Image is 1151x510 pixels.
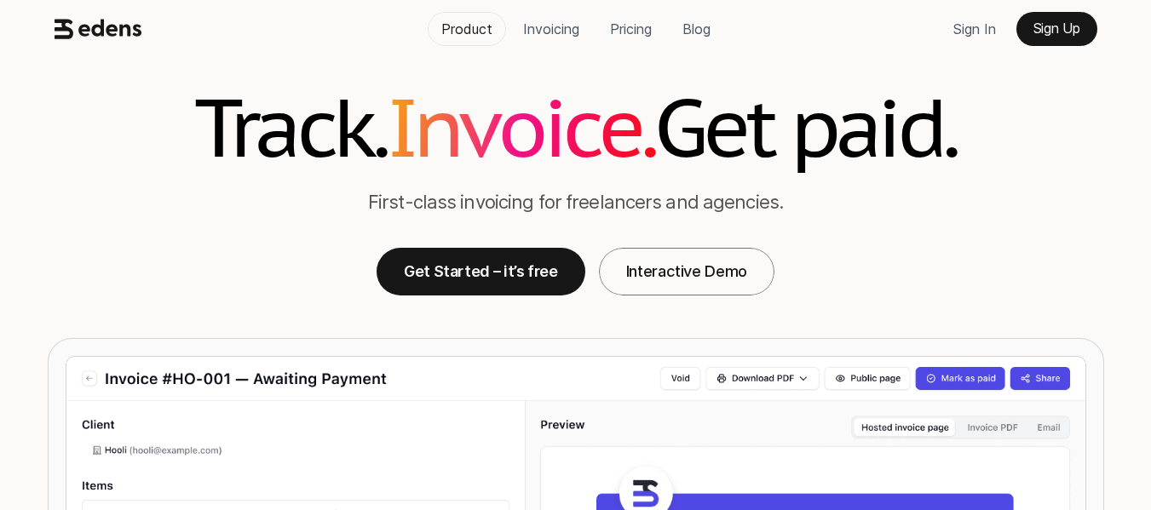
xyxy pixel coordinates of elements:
[654,83,956,169] h1: Get paid.
[194,83,386,169] h1: Track.
[377,74,664,180] span: Invoice.
[610,16,652,42] p: Pricing
[940,12,1010,46] a: Sign In
[596,12,665,46] a: Pricing
[953,16,996,42] p: Sign In
[377,248,585,295] a: Get Started – it’s free
[669,12,724,46] a: Blog
[509,12,593,46] a: Invoicing
[404,262,558,280] p: Get Started – it’s free
[428,12,506,46] a: Product
[523,16,579,42] p: Invoicing
[1016,12,1097,46] a: Sign Up
[368,190,783,214] p: First-class invoicing for freelancers and agencies.
[626,262,747,280] p: Interactive Demo
[441,16,492,42] p: Product
[1033,20,1080,37] p: Sign Up
[682,16,711,42] p: Blog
